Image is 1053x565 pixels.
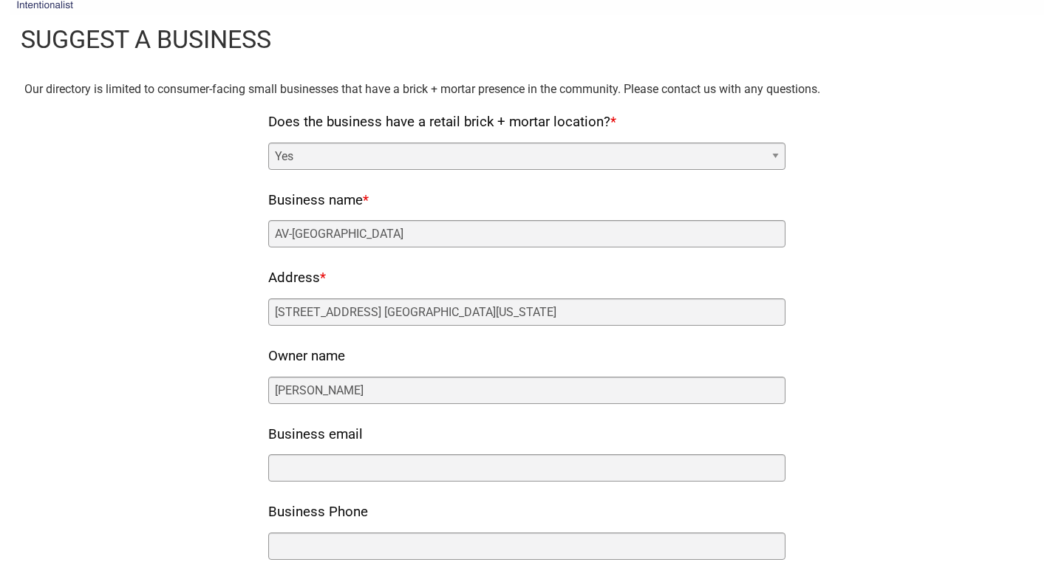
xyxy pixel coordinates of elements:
label: Business Phone [268,500,368,525]
p: Our directory is limited to consumer-facing small businesses that have a brick + mortar presence ... [24,80,1029,99]
label: Business email [268,422,363,448]
h1: Suggest a business [21,22,271,58]
label: Address [268,266,326,291]
label: Owner name [268,344,345,369]
label: Does the business have a retail brick + mortar location? [268,110,616,135]
label: Business name [268,188,369,213]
